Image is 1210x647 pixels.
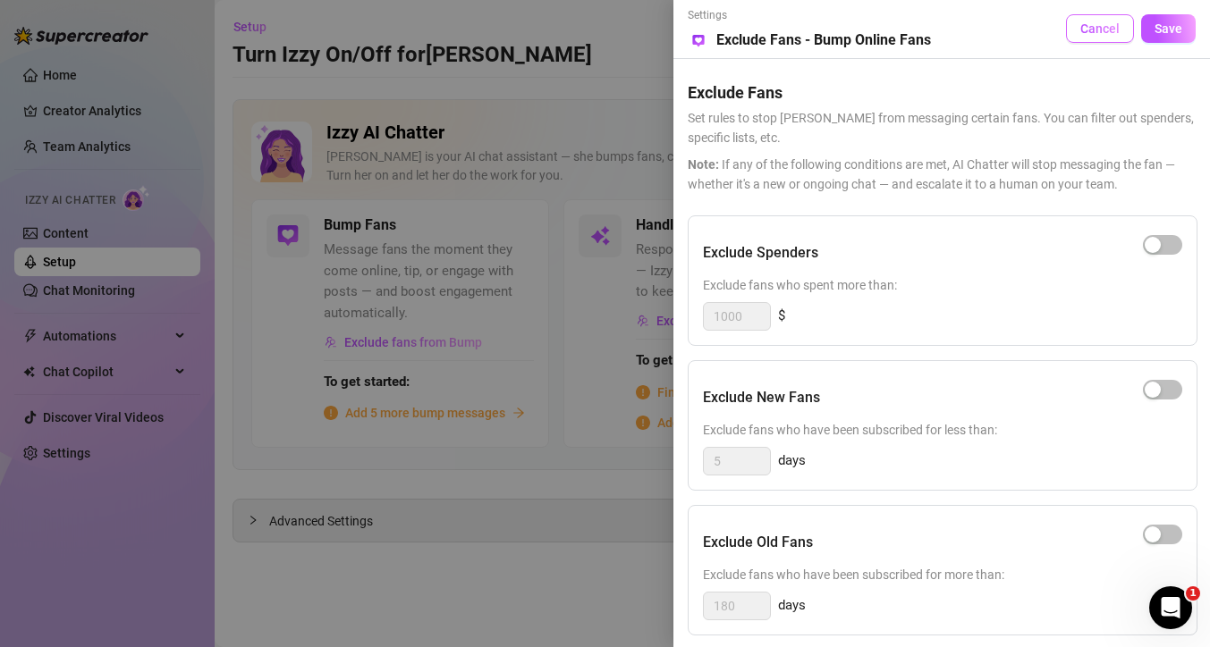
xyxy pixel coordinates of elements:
span: Save [1155,21,1182,36]
span: 1 [1186,586,1200,601]
h5: Exclude Spenders [703,242,818,264]
iframe: Intercom live chat [1149,586,1192,629]
button: Save [1141,14,1196,43]
h5: Exclude Old Fans [703,532,813,553]
span: Cancel [1080,21,1120,36]
h5: Exclude Fans - Bump Online Fans [716,29,931,51]
span: Exclude fans who spent more than: [703,275,1182,295]
span: days [778,595,806,617]
h5: Exclude Fans [688,80,1196,105]
span: Settings [688,7,931,24]
span: Set rules to stop [PERSON_NAME] from messaging certain fans. You can filter out spenders, specifi... [688,108,1196,147]
span: Note: [688,157,719,172]
button: Cancel [1066,14,1134,43]
span: $ [778,306,785,327]
span: Exclude fans who have been subscribed for more than: [703,565,1182,584]
span: Exclude fans who have been subscribed for less than: [703,420,1182,440]
span: If any of the following conditions are met, AI Chatter will stop messaging the fan — whether it's... [688,155,1196,194]
h5: Exclude New Fans [703,387,820,408]
span: days [778,450,806,472]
